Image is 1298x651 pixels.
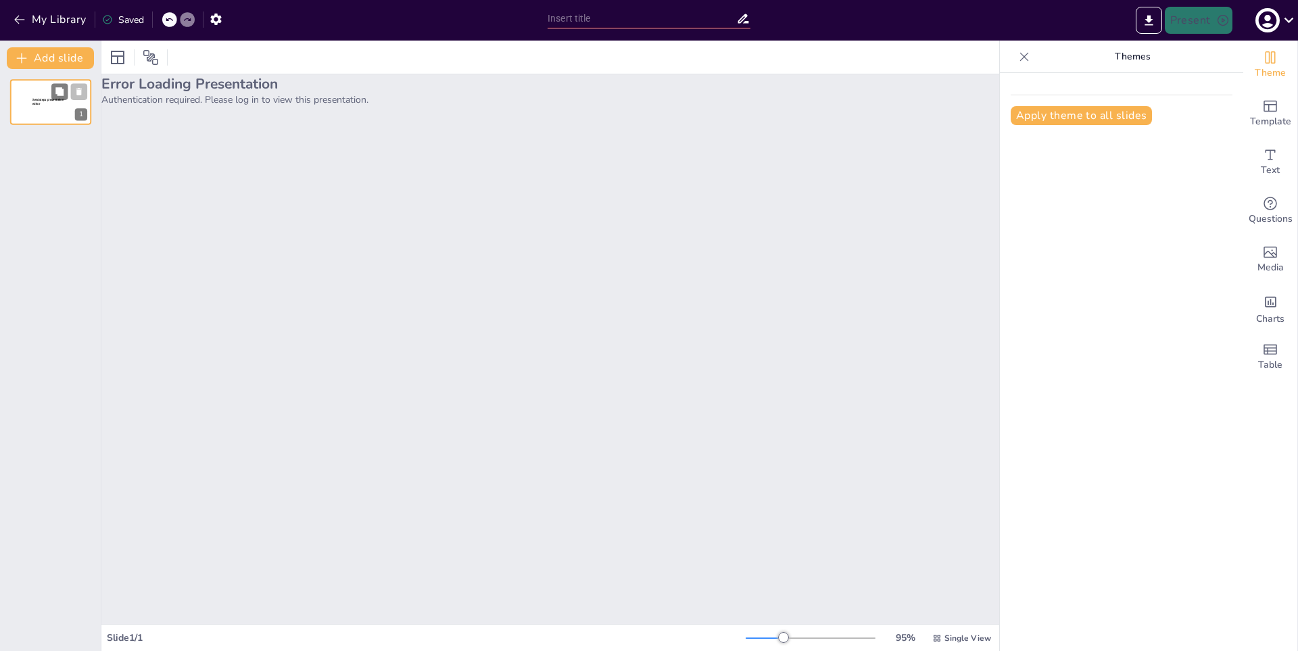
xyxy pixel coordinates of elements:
[1165,7,1232,34] button: Present
[7,47,94,69] button: Add slide
[1243,284,1297,333] div: Add charts and graphs
[107,631,746,644] div: Slide 1 / 1
[1243,138,1297,187] div: Add text boxes
[10,9,92,30] button: My Library
[548,9,736,28] input: Insert title
[1249,212,1293,226] span: Questions
[1243,235,1297,284] div: Add images, graphics, shapes or video
[51,83,68,99] button: Duplicate Slide
[1011,106,1152,125] button: Apply theme to all slides
[1243,41,1297,89] div: Change the overall theme
[1258,358,1282,372] span: Table
[944,633,991,644] span: Single View
[1243,187,1297,235] div: Get real-time input from your audience
[75,109,87,121] div: 1
[101,74,999,93] h2: Error Loading Presentation
[71,83,87,99] button: Cannot delete last slide
[1243,89,1297,138] div: Add ready made slides
[1243,333,1297,381] div: Add a table
[1136,7,1162,34] button: Export to PowerPoint
[32,98,64,105] span: Sendsteps presentation editor
[107,47,128,68] div: Layout
[1255,66,1286,80] span: Theme
[1256,312,1284,327] span: Charts
[101,93,999,106] p: Authentication required. Please log in to view this presentation.
[1035,41,1230,73] p: Themes
[1257,260,1284,275] span: Media
[1261,163,1280,178] span: Text
[10,79,91,125] div: 1
[143,49,159,66] span: Position
[889,631,921,644] div: 95 %
[102,14,144,26] div: Saved
[1250,114,1291,129] span: Template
